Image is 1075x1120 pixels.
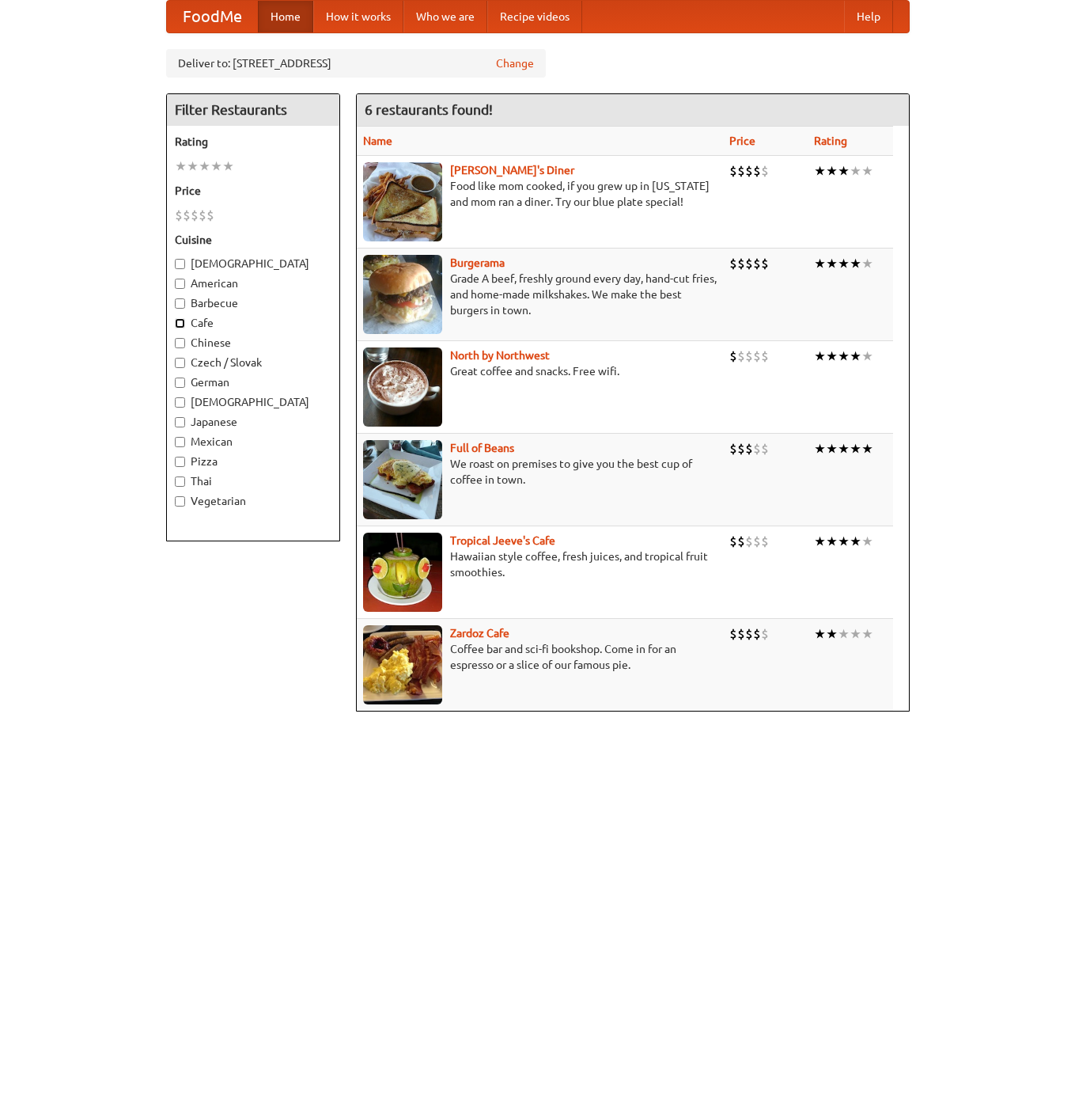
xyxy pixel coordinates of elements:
[745,347,753,365] li: $
[175,397,185,408] input: [DEMOGRAPHIC_DATA]
[175,295,331,311] label: Barbecue
[175,496,185,507] input: Vegetarian
[729,255,737,272] li: $
[838,440,850,457] li: ★
[861,255,873,272] li: ★
[167,1,258,32] a: FoodMe
[166,49,546,78] div: Deliver to: [STREET_ADDRESS]
[403,1,487,32] a: Who we are
[175,417,185,427] input: Japanese
[183,207,191,224] li: $
[814,162,826,180] li: ★
[737,347,745,365] li: $
[175,394,331,410] label: [DEMOGRAPHIC_DATA]
[175,414,331,430] label: Japanese
[814,347,826,365] li: ★
[753,255,761,272] li: $
[363,178,717,210] p: Food like mom cooked, if you grew up in [US_STATE] and mom ran a diner. Try our blue plate special!
[826,347,838,365] li: ★
[729,162,737,180] li: $
[737,440,745,457] li: $
[210,158,222,175] li: ★
[199,158,210,175] li: ★
[814,625,826,643] li: ★
[450,442,514,454] a: Full of Beans
[175,275,331,291] label: American
[753,625,761,643] li: $
[363,347,442,427] img: north.jpg
[861,625,873,643] li: ★
[363,162,442,241] img: sallys.jpg
[745,440,753,457] li: $
[199,207,206,224] li: $
[175,259,185,269] input: [DEMOGRAPHIC_DATA]
[175,232,331,248] h5: Cuisine
[826,440,838,457] li: ★
[838,162,850,180] li: ★
[175,256,331,271] label: [DEMOGRAPHIC_DATA]
[175,355,331,370] label: Czech / Slovak
[363,549,717,580] p: Hawaiian style coffee, fresh juices, and tropical fruit smoothies.
[761,347,769,365] li: $
[861,533,873,550] li: ★
[729,347,737,365] li: $
[175,473,331,489] label: Thai
[850,347,861,365] li: ★
[175,434,331,450] label: Mexican
[175,298,185,309] input: Barbecue
[222,158,234,175] li: ★
[363,135,392,147] a: Name
[363,255,442,334] img: burgerama.jpg
[761,162,769,180] li: $
[844,1,893,32] a: Help
[861,347,873,365] li: ★
[175,335,331,351] label: Chinese
[814,533,826,550] li: ★
[496,55,534,71] a: Change
[175,279,185,289] input: American
[175,134,331,150] h5: Rating
[187,158,199,175] li: ★
[729,625,737,643] li: $
[175,207,183,224] li: $
[363,641,717,673] p: Coffee bar and sci-fi bookshop. Come in for an espresso or a slice of our famous pie.
[814,440,826,457] li: ★
[838,255,850,272] li: ★
[175,338,185,348] input: Chinese
[175,183,331,199] h5: Price
[745,255,753,272] li: $
[753,440,761,457] li: $
[729,440,737,457] li: $
[838,533,850,550] li: ★
[745,162,753,180] li: $
[745,533,753,550] li: $
[313,1,403,32] a: How it works
[175,457,185,467] input: Pizza
[814,135,847,147] a: Rating
[450,164,574,177] a: [PERSON_NAME]'s Diner
[826,533,838,550] li: ★
[737,255,745,272] li: $
[175,476,185,487] input: Thai
[761,255,769,272] li: $
[745,625,753,643] li: $
[753,533,761,550] li: $
[850,625,861,643] li: ★
[206,207,214,224] li: $
[363,363,717,379] p: Great coffee and snacks. Free wifi.
[450,349,550,362] b: North by Northwest
[838,347,850,365] li: ★
[365,102,493,117] ng-pluralize: 6 restaurants found!
[826,255,838,272] li: ★
[450,256,505,269] a: Burgerama
[838,625,850,643] li: ★
[363,533,442,612] img: jeeves.jpg
[175,437,185,447] input: Mexican
[363,625,442,704] img: zardoz.jpg
[450,627,509,640] a: Zardoz Cafe
[450,534,555,547] a: Tropical Jeeve's Cafe
[753,162,761,180] li: $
